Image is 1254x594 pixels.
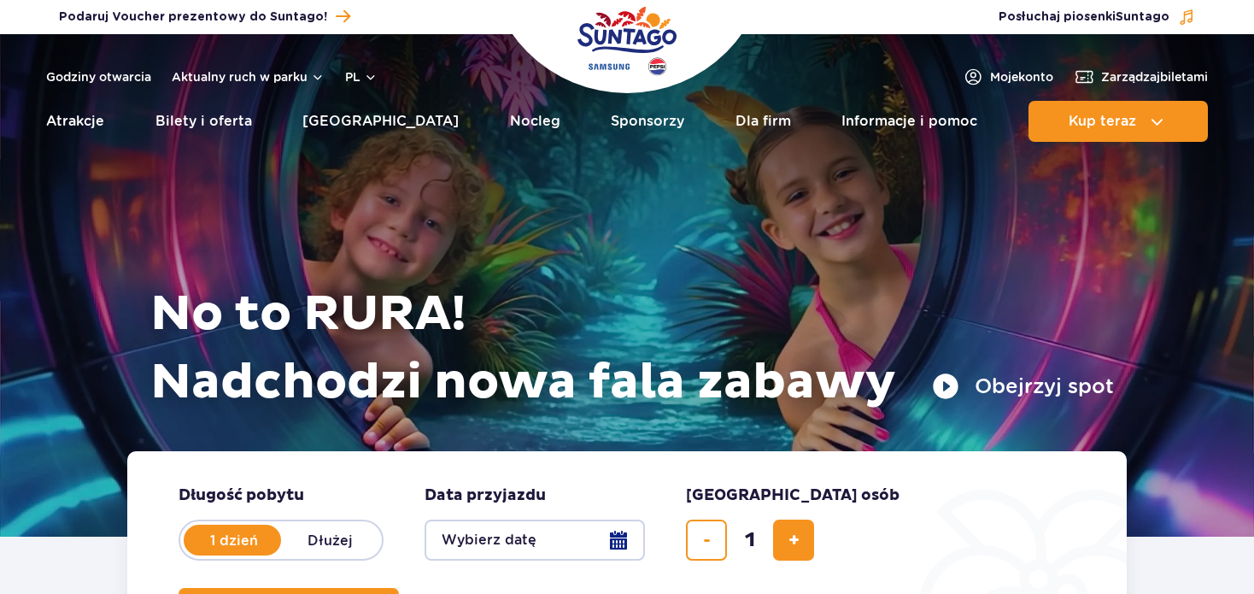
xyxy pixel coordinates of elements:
[932,373,1114,400] button: Obejrzyj spot
[46,68,151,85] a: Godziny otwarcia
[155,101,252,142] a: Bilety i oferta
[773,520,814,561] button: dodaj bilet
[172,70,325,84] button: Aktualny ruch w parku
[1074,67,1208,87] a: Zarządzajbiletami
[735,101,791,142] a: Dla firm
[1101,68,1208,85] span: Zarządzaj biletami
[425,485,546,506] span: Data przyjazdu
[1028,101,1208,142] button: Kup teraz
[185,522,283,558] label: 1 dzień
[179,485,304,506] span: Długość pobytu
[990,68,1053,85] span: Moje konto
[59,9,327,26] span: Podaruj Voucher prezentowy do Suntago!
[999,9,1169,26] span: Posłuchaj piosenki
[46,101,104,142] a: Atrakcje
[963,67,1053,87] a: Mojekonto
[1069,114,1136,129] span: Kup teraz
[1116,11,1169,23] span: Suntago
[730,520,771,561] input: liczba biletów
[999,9,1195,26] button: Posłuchaj piosenkiSuntago
[686,485,899,506] span: [GEOGRAPHIC_DATA] osób
[302,101,459,142] a: [GEOGRAPHIC_DATA]
[686,520,727,561] button: usuń bilet
[841,101,977,142] a: Informacje i pomoc
[150,280,1114,417] h1: No to RURA! Nadchodzi nowa fala zabawy
[425,520,645,561] button: Wybierz datę
[345,68,378,85] button: pl
[59,5,350,28] a: Podaruj Voucher prezentowy do Suntago!
[611,101,684,142] a: Sponsorzy
[510,101,560,142] a: Nocleg
[281,522,378,558] label: Dłużej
